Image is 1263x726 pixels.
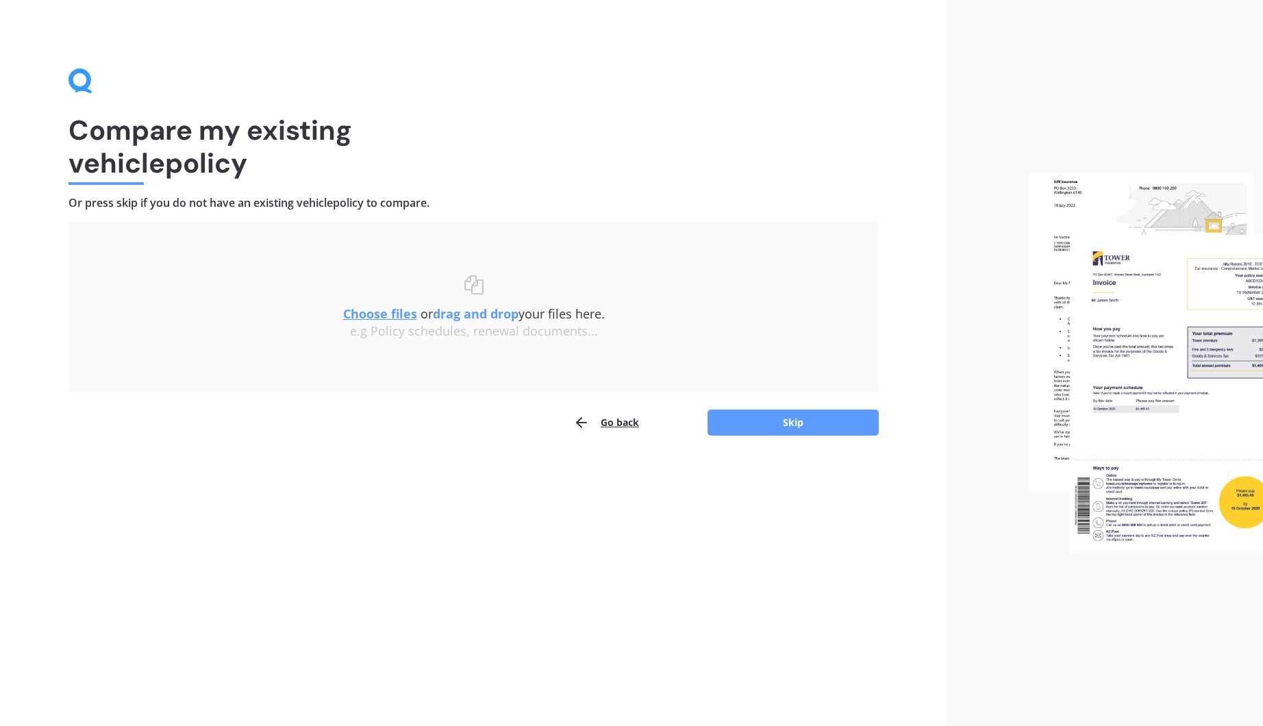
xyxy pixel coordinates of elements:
h4: Or press skip if you do not have an existing vehicle policy to compare. [68,196,879,210]
div: e.g Policy schedules, renewal documents... [96,324,851,339]
button: Skip [708,410,879,436]
h1: Compare my existing vehicle policy [68,114,879,179]
span: or your files here. [343,305,605,322]
img: files.webp [1029,175,1263,551]
b: drag and drop [433,305,518,322]
u: Choose files [343,305,417,322]
button: Go back [573,409,639,436]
